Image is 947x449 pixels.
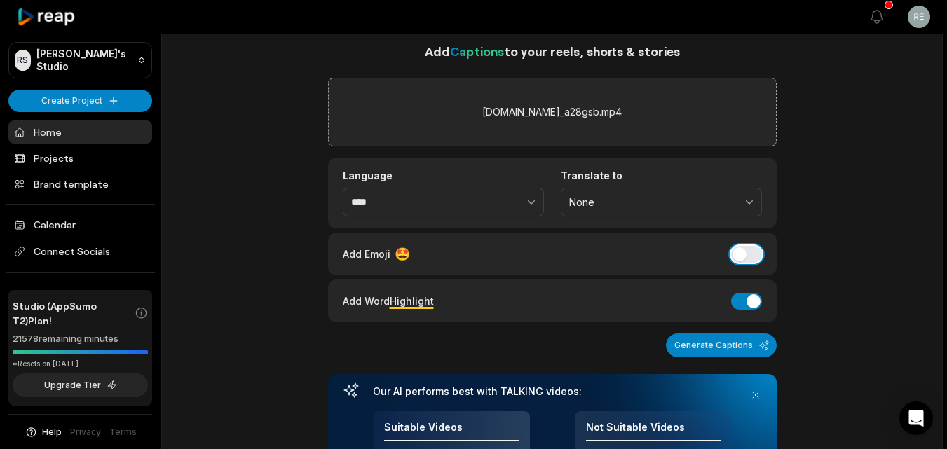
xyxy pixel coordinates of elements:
span: Studio (AppSumo T2) Plan! [13,298,135,328]
h4: Not Suitable Videos [586,421,721,441]
button: Generate Captions [666,333,777,357]
a: Calendar [8,213,152,236]
div: Open Intercom Messenger [899,401,933,435]
h4: Suitable Videos [384,421,519,441]
h3: Our AI performs best with TALKING videos: [373,385,732,398]
span: None [569,196,734,209]
a: Privacy [70,426,101,438]
p: [PERSON_NAME]'s Studio [36,48,132,73]
div: RS [15,50,31,71]
span: Add Emoji [343,247,390,261]
div: *Resets on [DATE] [13,359,148,369]
button: Create Project [8,90,152,112]
span: Connect Socials [8,239,152,264]
button: None [561,188,762,217]
label: [DOMAIN_NAME]_a28gsb.mp4 [482,104,622,120]
a: Terms [109,426,137,438]
a: Brand template [8,172,152,195]
span: Help [42,426,62,438]
span: Highlight [390,295,434,307]
label: Language [343,170,544,182]
span: Captions [450,43,504,59]
a: Home [8,120,152,144]
span: 🤩 [395,244,410,263]
div: Add Word [343,291,434,310]
h1: Add to your reels, shorts & stories [328,41,777,61]
a: Projects [8,146,152,170]
label: Translate to [561,170,762,182]
button: Upgrade Tier [13,373,148,397]
button: Help [25,426,62,438]
div: 21578 remaining minutes [13,332,148,346]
